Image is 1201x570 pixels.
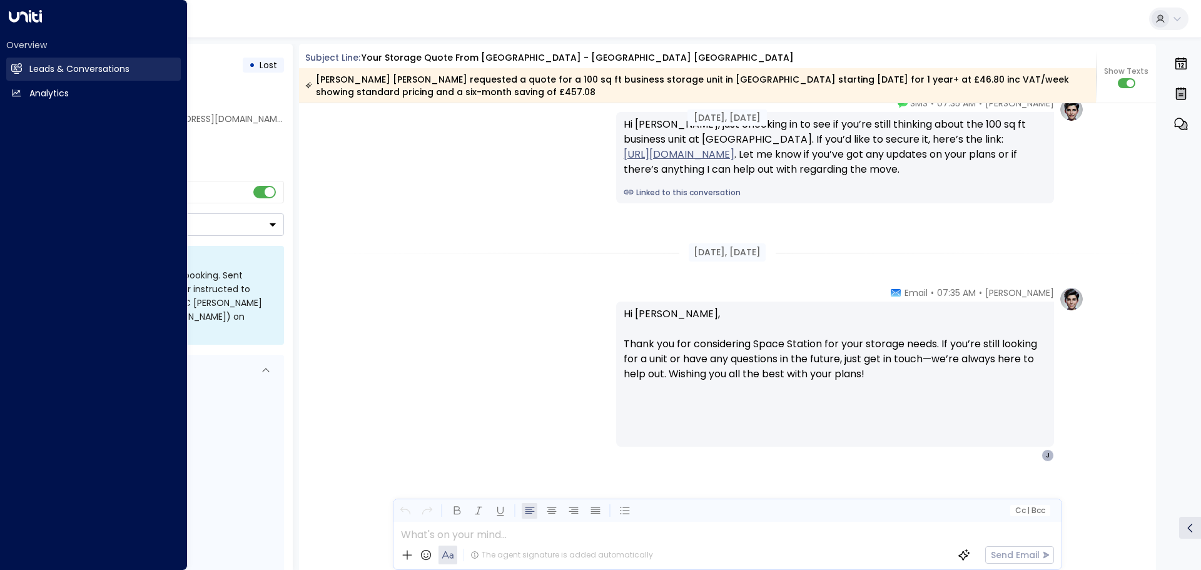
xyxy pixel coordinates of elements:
[979,287,982,299] span: •
[905,287,928,299] span: Email
[1010,505,1050,517] button: Cc|Bcc
[624,187,1046,198] a: Linked to this conversation
[305,51,360,64] span: Subject Line:
[1059,287,1084,312] img: profile-logo.png
[937,287,976,299] span: 07:35 AM
[419,503,435,519] button: Redo
[624,117,1046,177] div: Hi [PERSON_NAME], just checking in to see if you’re still thinking about the 100 sq ft business u...
[1027,506,1030,515] span: |
[249,54,255,76] div: •
[1041,449,1054,462] div: J
[470,549,653,561] div: The agent signature is added automatically
[6,58,181,81] a: Leads & Conversations
[624,147,734,162] a: [URL][DOMAIN_NAME]
[305,73,1089,98] div: [PERSON_NAME] [PERSON_NAME] requested a quote for a 100 sq ft business storage unit in [GEOGRAPHI...
[29,87,69,100] h2: Analytics
[687,109,767,126] div: [DATE], [DATE]
[6,39,181,51] h2: Overview
[624,307,1046,397] p: Hi [PERSON_NAME], Thank you for considering Space Station for your storage needs. If you’re still...
[1015,506,1045,515] span: Cc Bcc
[397,503,413,519] button: Undo
[985,287,1054,299] span: [PERSON_NAME]
[362,51,794,64] div: Your storage quote from [GEOGRAPHIC_DATA] - [GEOGRAPHIC_DATA] [GEOGRAPHIC_DATA]
[29,63,129,76] h2: Leads & Conversations
[1104,66,1148,77] span: Show Texts
[689,243,766,262] div: [DATE], [DATE]
[931,287,934,299] span: •
[260,59,277,71] span: Lost
[6,82,181,105] a: Analytics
